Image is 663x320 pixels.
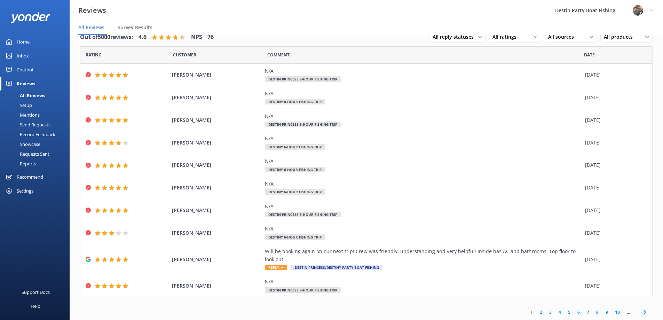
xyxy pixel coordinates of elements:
[4,91,45,100] div: All Reviews
[585,71,644,79] div: [DATE]
[623,309,633,315] span: ...
[265,287,341,293] span: Destin Princess 8-Hour Fishing Trip
[172,229,262,237] span: [PERSON_NAME]
[10,12,50,23] img: yonder-white-logo.png
[565,309,574,315] a: 5
[585,139,644,147] div: [DATE]
[31,299,40,313] div: Help
[585,229,644,237] div: [DATE]
[172,116,262,124] span: [PERSON_NAME]
[172,71,262,79] span: [PERSON_NAME]
[574,309,583,315] a: 6
[172,139,262,147] span: [PERSON_NAME]
[548,33,578,41] span: All sources
[4,100,32,110] div: Setup
[433,33,478,41] span: All reply statuses
[4,110,70,120] a: Mentions
[17,35,30,49] div: Home
[602,309,611,315] a: 9
[172,256,262,263] span: [PERSON_NAME]
[265,135,582,142] div: N/A
[78,5,106,16] h3: Reviews
[604,33,637,41] span: All products
[4,130,55,139] div: Record Feedback
[265,189,325,195] span: Destiny 6-Hour Fishing Trip
[584,52,595,58] span: Date
[585,256,644,263] div: [DATE]
[585,161,644,169] div: [DATE]
[4,149,70,159] a: Requests Sent
[291,265,382,270] span: Destin Princess/Destiny Party Boat Fishing
[139,33,147,42] h4: 4.6
[4,159,70,169] a: Reports
[172,282,262,290] span: [PERSON_NAME]
[17,49,29,63] div: Inbox
[585,94,644,101] div: [DATE]
[17,184,33,198] div: Settings
[80,33,133,42] h4: Out of 5000 reviews:
[527,309,536,315] a: 1
[265,265,287,270] span: Reply
[267,52,290,58] span: Question
[265,76,341,82] span: Destin Princess 8-Hour Fishing Trip
[17,170,43,184] div: Recommend
[4,139,40,149] div: Showcase
[611,309,623,315] a: 10
[265,99,325,104] span: Destiny 8-Hour Fishing Trip
[86,52,102,58] span: Date
[265,167,325,172] span: Destiny 6-Hour Fishing Trip
[593,309,602,315] a: 8
[633,5,643,16] img: 250-1666038197.jpg
[265,144,325,150] span: Destiny 6-Hour Fishing Trip
[265,278,582,286] div: N/A
[4,120,70,130] a: Send Requests
[4,100,70,110] a: Setup
[585,116,644,124] div: [DATE]
[78,24,104,31] span: All Reviews
[4,159,36,169] div: Reports
[265,248,582,263] div: Will be booking again on our next trip! Crew was friendly, understanding and very helpful! Inside...
[207,33,214,42] h4: 76
[118,24,152,31] span: Survey Results
[555,309,565,315] a: 4
[17,63,34,77] div: Chatbot
[4,139,70,149] a: Showcase
[22,285,50,299] div: Support Docs
[172,184,262,192] span: [PERSON_NAME]
[585,282,644,290] div: [DATE]
[172,161,262,169] span: [PERSON_NAME]
[172,94,262,101] span: [PERSON_NAME]
[265,122,341,127] span: Destin Princess 8-Hour Fishing Trip
[4,91,70,100] a: All Reviews
[265,234,325,240] span: Destiny 6-Hour Fishing Trip
[265,212,341,217] span: Destin Princess 8-Hour Fishing Trip
[585,206,644,214] div: [DATE]
[546,309,555,315] a: 3
[492,33,521,41] span: All ratings
[4,120,50,130] div: Send Requests
[585,184,644,192] div: [DATE]
[265,157,582,165] div: N/A
[265,90,582,97] div: N/A
[191,33,202,42] h4: NPS
[265,112,582,120] div: N/A
[265,225,582,233] div: N/A
[583,309,593,315] a: 7
[17,77,35,91] div: Reviews
[265,67,582,75] div: N/A
[4,130,70,139] a: Record Feedback
[4,110,40,120] div: Mentions
[265,203,582,210] div: N/A
[4,149,49,159] div: Requests Sent
[173,52,196,58] span: Date
[172,206,262,214] span: [PERSON_NAME]
[536,309,546,315] a: 2
[265,180,582,188] div: N/A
